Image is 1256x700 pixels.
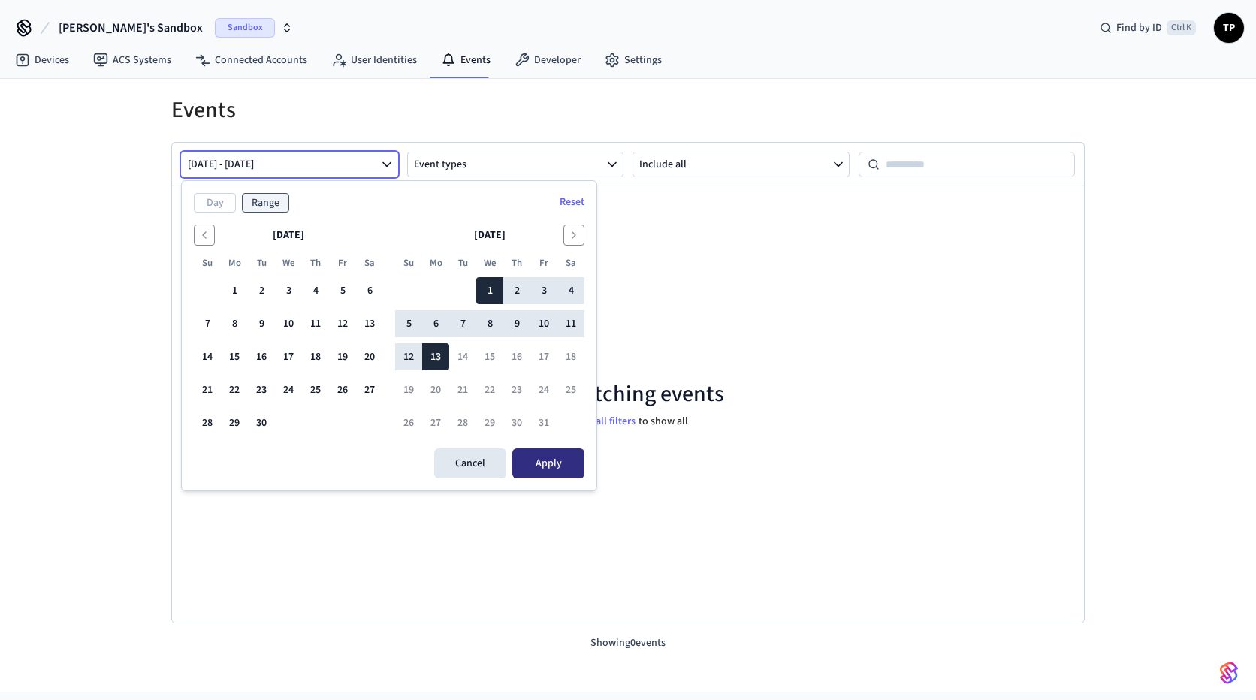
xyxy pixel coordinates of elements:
[81,47,183,74] a: ACS Systems
[194,255,221,271] th: Sunday
[248,277,275,304] button: Tuesday, September 2nd, 2025
[319,47,429,74] a: User Identities
[449,310,476,337] button: Tuesday, October 7th, 2025, selected
[329,343,356,370] button: Friday, September 19th, 2025
[1088,14,1208,41] div: Find by IDCtrl K
[194,376,221,403] button: Sunday, September 21st, 2025
[530,255,557,271] th: Friday
[530,376,557,403] button: Friday, October 24th, 2025
[593,47,674,74] a: Settings
[59,19,203,37] span: [PERSON_NAME]'s Sandbox
[395,255,422,271] th: Sunday
[476,277,503,304] button: Wednesday, October 1st, 2025, selected
[551,190,593,214] button: Reset
[194,193,236,213] button: Day
[221,376,248,403] button: Monday, September 22nd, 2025
[476,409,503,436] button: Wednesday, October 29th, 2025
[557,310,584,337] button: Saturday, October 11th, 2025, selected
[329,277,356,304] button: Friday, September 5th, 2025
[395,310,422,337] button: Sunday, October 5th, 2025, selected
[221,255,248,271] th: Monday
[530,277,557,304] button: Friday, October 3rd, 2025, selected
[476,255,503,271] th: Wednesday
[356,343,383,370] button: Saturday, September 20th, 2025
[356,277,383,304] button: Saturday, September 6th, 2025
[302,343,329,370] button: Thursday, September 18th, 2025
[633,152,850,177] button: Include all
[221,343,248,370] button: Monday, September 15th, 2025
[474,228,506,243] span: [DATE]
[1215,14,1242,41] span: TP
[566,411,639,433] button: Reset all filters
[422,409,449,436] button: Monday, October 27th, 2025
[329,376,356,403] button: Friday, September 26th, 2025
[248,343,275,370] button: Tuesday, September 16th, 2025
[503,47,593,74] a: Developer
[533,381,724,408] p: No matching events
[476,310,503,337] button: Wednesday, October 8th, 2025, selected
[503,343,530,370] button: Thursday, October 16th, 2025
[356,310,383,337] button: Saturday, September 13th, 2025
[275,310,302,337] button: Wednesday, September 10th, 2025
[242,193,289,213] button: Range
[194,310,221,337] button: Sunday, September 7th, 2025
[181,152,398,177] button: [DATE] - [DATE]
[1167,20,1196,35] span: Ctrl K
[356,255,383,271] th: Saturday
[449,255,476,271] th: Tuesday
[356,376,383,403] button: Saturday, September 27th, 2025
[302,310,329,337] button: Thursday, September 11th, 2025
[407,152,624,177] button: Event types
[248,310,275,337] button: Tuesday, September 9th, 2025
[395,255,584,436] table: October 2025
[563,225,584,246] button: Go to the Next Month
[422,343,449,370] button: Today, Monday, October 13th, 2025, selected
[557,343,584,370] button: Saturday, October 18th, 2025
[422,376,449,403] button: Monday, October 20th, 2025
[395,409,422,436] button: Sunday, October 26th, 2025
[221,277,248,304] button: Monday, September 1st, 2025
[503,409,530,436] button: Thursday, October 30th, 2025
[183,47,319,74] a: Connected Accounts
[395,343,422,370] button: Sunday, October 12th, 2025, selected
[434,448,506,478] button: Cancel
[530,343,557,370] button: Friday, October 17th, 2025
[422,310,449,337] button: Monday, October 6th, 2025, selected
[449,343,476,370] button: Tuesday, October 14th, 2025
[1116,20,1162,35] span: Find by ID
[557,376,584,403] button: Saturday, October 25th, 2025
[422,255,449,271] th: Monday
[221,310,248,337] button: Monday, September 8th, 2025
[248,255,275,271] th: Tuesday
[530,310,557,337] button: Friday, October 10th, 2025, selected
[171,635,1085,651] p: Showing 0 events
[248,409,275,436] button: Tuesday, September 30th, 2025
[194,343,221,370] button: Sunday, September 14th, 2025
[221,409,248,436] button: Monday, September 29th, 2025
[476,376,503,403] button: Wednesday, October 22nd, 2025
[449,376,476,403] button: Tuesday, October 21st, 2025
[275,255,302,271] th: Wednesday
[639,414,688,430] p: to show all
[215,18,275,38] span: Sandbox
[194,409,221,436] button: Sunday, September 28th, 2025
[171,97,1085,124] h1: Events
[275,277,302,304] button: Wednesday, September 3rd, 2025
[1214,13,1244,43] button: TP
[395,376,422,403] button: Sunday, October 19th, 2025
[503,277,530,304] button: Thursday, October 2nd, 2025, selected
[302,255,329,271] th: Thursday
[194,225,215,246] button: Go to the Previous Month
[302,376,329,403] button: Thursday, September 25th, 2025
[302,277,329,304] button: Thursday, September 4th, 2025
[273,228,304,243] span: [DATE]
[329,255,356,271] th: Friday
[503,310,530,337] button: Thursday, October 9th, 2025, selected
[512,448,584,478] button: Apply
[557,277,584,304] button: Saturday, October 4th, 2025, selected
[449,409,476,436] button: Tuesday, October 28th, 2025
[557,255,584,271] th: Saturday
[503,376,530,403] button: Thursday, October 23rd, 2025
[329,310,356,337] button: Friday, September 12th, 2025
[429,47,503,74] a: Events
